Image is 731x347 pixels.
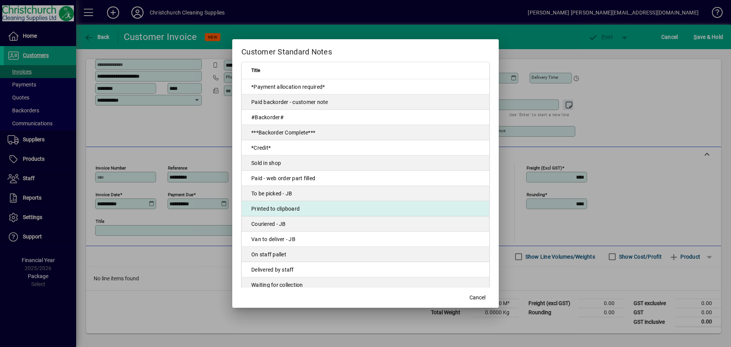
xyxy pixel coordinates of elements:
td: Paid - web order part filled [242,171,489,186]
h2: Customer Standard Notes [232,39,499,61]
td: Van to deliver - JB [242,232,489,247]
td: Couriered - JB [242,216,489,232]
span: Title [251,66,260,75]
td: To be picked - JB [242,186,489,201]
td: #Backorder# [242,110,489,125]
span: Cancel [469,294,485,302]
button: Cancel [465,291,490,305]
td: *Payment allocation required* [242,79,489,94]
td: Delivered by staff [242,262,489,277]
td: Waiting for collection [242,277,489,293]
td: Paid backorder - customer note [242,94,489,110]
td: Sold in shop [242,155,489,171]
td: On staff pallet [242,247,489,262]
td: Printed to clipboard [242,201,489,216]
